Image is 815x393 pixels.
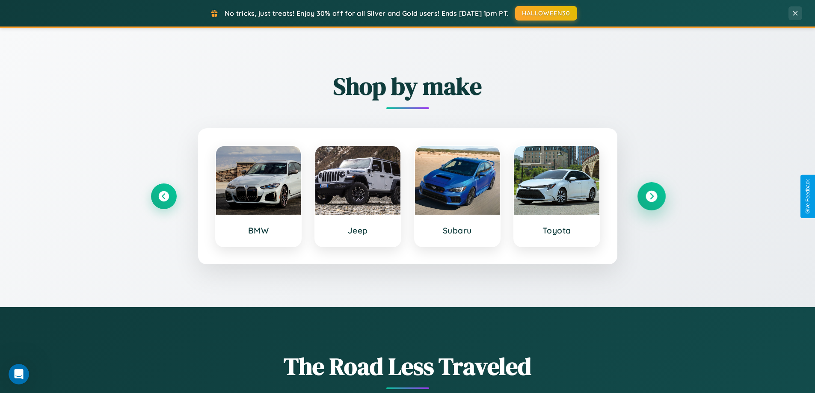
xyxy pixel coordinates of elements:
button: HALLOWEEN30 [515,6,577,21]
iframe: Intercom live chat [9,364,29,384]
h3: Jeep [324,225,392,236]
h2: Shop by make [151,70,664,103]
h3: Subaru [424,225,492,236]
h3: BMW [225,225,293,236]
h1: The Road Less Traveled [151,350,664,383]
span: No tricks, just treats! Enjoy 30% off for all Silver and Gold users! Ends [DATE] 1pm PT. [225,9,509,18]
h3: Toyota [523,225,591,236]
div: Give Feedback [805,179,811,214]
